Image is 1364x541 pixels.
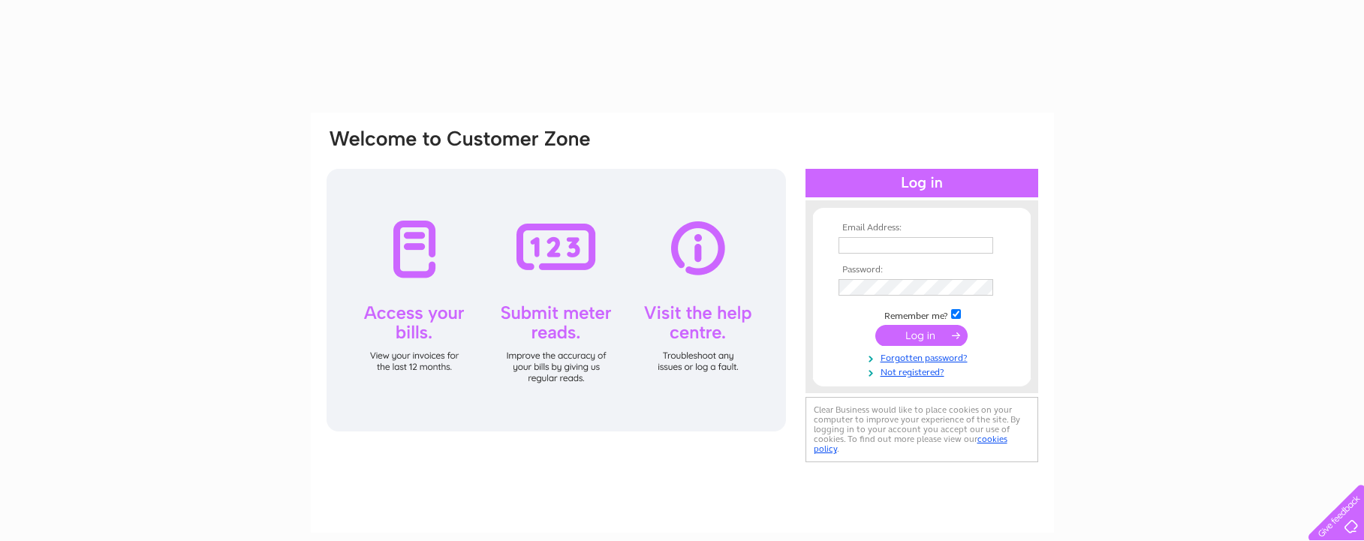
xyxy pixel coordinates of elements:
a: Not registered? [839,364,1009,378]
th: Password: [835,265,1009,275]
input: Submit [875,325,968,346]
th: Email Address: [835,223,1009,233]
a: cookies policy [814,434,1007,454]
div: Clear Business would like to place cookies on your computer to improve your experience of the sit... [805,397,1038,462]
td: Remember me? [835,307,1009,322]
a: Forgotten password? [839,350,1009,364]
